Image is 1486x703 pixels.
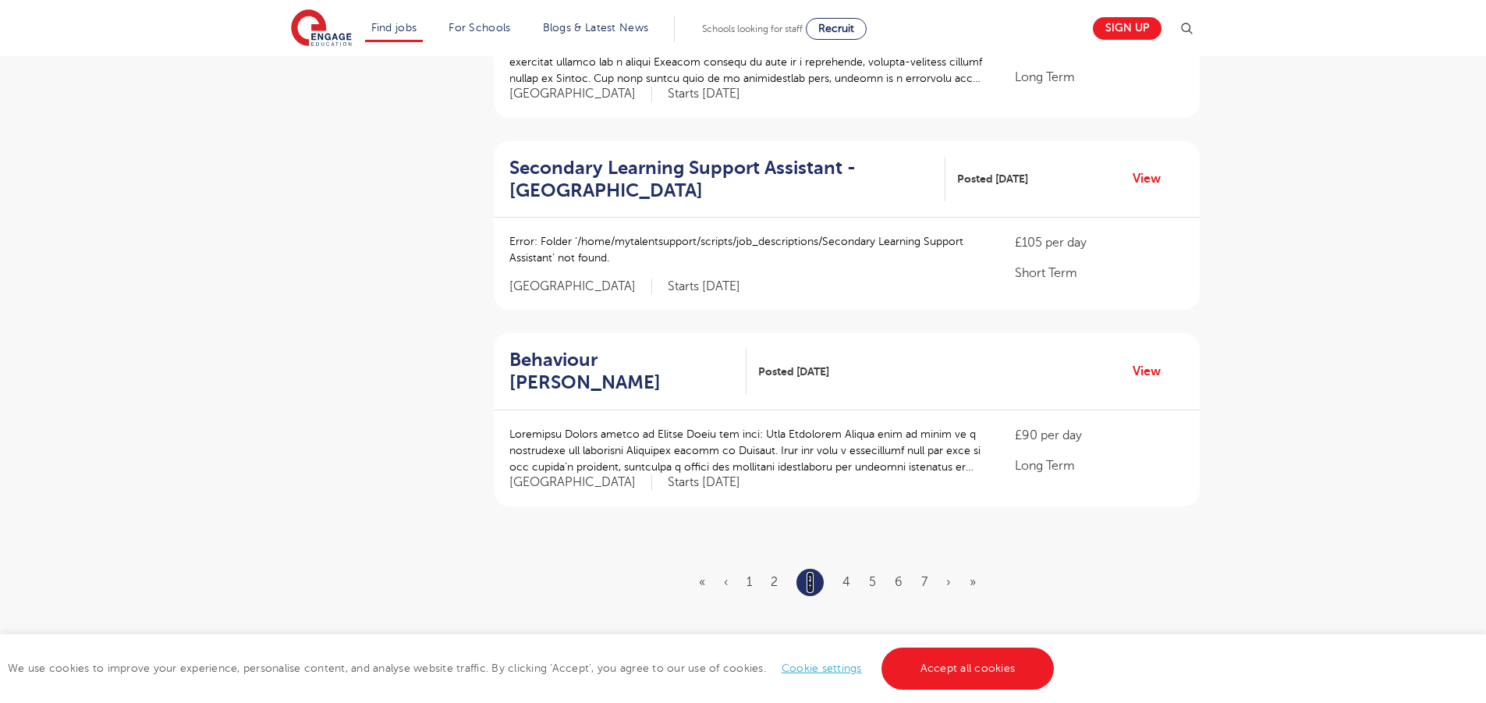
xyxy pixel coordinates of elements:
[869,575,876,589] a: 5
[291,9,352,48] img: Engage Education
[509,37,984,87] p: LO3 Ipsumdo Sitametc adi Elitsed Doeius te Incidi Utlab etd magn: Al Enimad Minimveni, qu’no exer...
[758,364,829,380] span: Posted [DATE]
[8,662,1058,674] span: We use cookies to improve your experience, personalise content, and analyse website traffic. By c...
[1015,68,1183,87] p: Long Term
[668,474,740,491] p: Starts [DATE]
[509,157,945,202] a: Secondary Learning Support Assistant - [GEOGRAPHIC_DATA]
[807,572,814,592] a: 3
[509,157,933,202] h2: Secondary Learning Support Assistant - [GEOGRAPHIC_DATA]
[818,23,854,34] span: Recruit
[543,22,649,34] a: Blogs & Latest News
[881,648,1055,690] a: Accept all cookies
[509,474,652,491] span: [GEOGRAPHIC_DATA]
[699,575,705,589] a: First
[1093,17,1161,40] a: Sign up
[1133,361,1172,382] a: View
[842,575,850,589] a: 4
[782,662,862,674] a: Cookie settings
[509,233,984,266] p: Error: Folder ‘/home/mytalentsupport/scripts/job_descriptions/Secondary Learning Support Assistan...
[702,23,803,34] span: Schools looking for staff
[1133,169,1172,189] a: View
[747,575,752,589] a: 1
[1015,456,1183,475] p: Long Term
[970,575,976,589] a: Last
[509,86,652,102] span: [GEOGRAPHIC_DATA]
[371,22,417,34] a: Find jobs
[668,279,740,295] p: Starts [DATE]
[509,426,984,475] p: Loremipsu Dolors ametco ad Elitse Doeiu tem inci: Utla Etdolorem Aliqua enim ad minim ve q nostru...
[957,171,1028,187] span: Posted [DATE]
[895,575,903,589] a: 6
[509,349,735,394] h2: Behaviour [PERSON_NAME]
[771,575,778,589] a: 2
[806,18,867,40] a: Recruit
[1015,264,1183,282] p: Short Term
[509,279,652,295] span: [GEOGRAPHIC_DATA]
[509,349,747,394] a: Behaviour [PERSON_NAME]
[946,575,951,589] a: Next
[724,575,728,589] a: Previous
[668,86,740,102] p: Starts [DATE]
[1015,426,1183,445] p: £90 per day
[1015,233,1183,252] p: £105 per day
[921,575,927,589] a: 7
[449,22,510,34] a: For Schools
